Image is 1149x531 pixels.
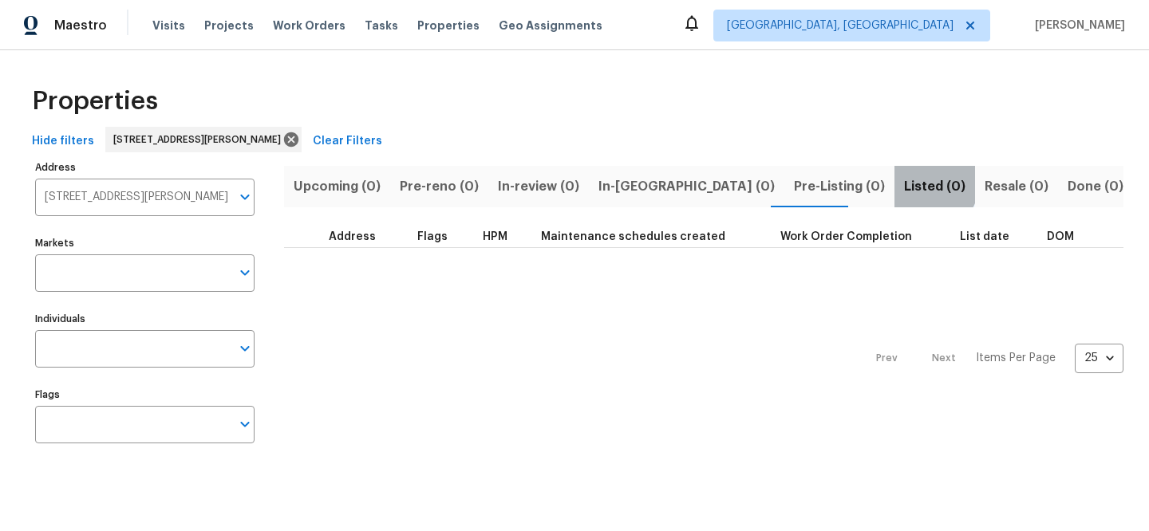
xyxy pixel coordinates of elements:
[780,231,912,242] span: Work Order Completion
[35,390,255,399] label: Flags
[904,175,965,198] span: Listed (0)
[204,18,254,33] span: Projects
[498,175,579,198] span: In-review (0)
[313,132,382,151] span: Clear Filters
[234,413,256,435] button: Open
[365,20,398,31] span: Tasks
[234,337,256,360] button: Open
[483,231,507,242] span: HPM
[727,18,954,33] span: [GEOGRAPHIC_DATA], [GEOGRAPHIC_DATA]
[400,175,479,198] span: Pre-reno (0)
[32,93,158,109] span: Properties
[1047,231,1074,242] span: DOM
[234,186,256,208] button: Open
[1029,18,1125,33] span: [PERSON_NAME]
[234,262,256,284] button: Open
[35,163,255,172] label: Address
[417,231,448,242] span: Flags
[417,18,480,33] span: Properties
[152,18,185,33] span: Visits
[113,132,287,147] span: [STREET_ADDRESS][PERSON_NAME]
[794,175,885,198] span: Pre-Listing (0)
[54,18,107,33] span: Maestro
[32,132,94,151] span: Hide filters
[960,231,1009,242] span: List date
[26,127,101,156] button: Hide filters
[499,18,602,33] span: Geo Assignments
[35,238,255,248] label: Markets
[105,127,302,152] div: [STREET_ADDRESS][PERSON_NAME]
[329,231,376,242] span: Address
[306,127,389,156] button: Clear Filters
[294,175,381,198] span: Upcoming (0)
[598,175,775,198] span: In-[GEOGRAPHIC_DATA] (0)
[541,231,725,242] span: Maintenance schedules created
[1068,175,1123,198] span: Done (0)
[1075,337,1123,379] div: 25
[35,314,255,324] label: Individuals
[273,18,345,33] span: Work Orders
[861,258,1123,459] nav: Pagination Navigation
[976,350,1056,366] p: Items Per Page
[985,175,1048,198] span: Resale (0)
